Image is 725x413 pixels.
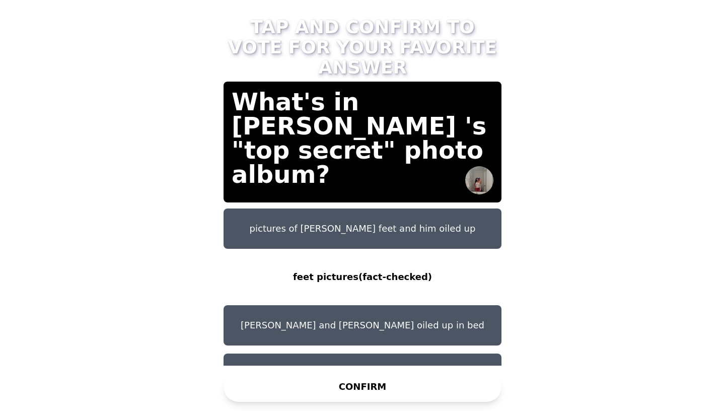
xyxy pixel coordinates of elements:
[224,257,501,297] button: feet pictures(fact-checked)
[224,305,501,346] button: [PERSON_NAME] and [PERSON_NAME] oiled up in bed
[224,354,501,394] button: Big oily men dick
[232,90,493,186] p: What's in [PERSON_NAME] 's "top secret" photo album?
[224,17,501,78] h1: TAP AND CONFIRM TO VOTE FOR YOUR FAVORITE ANSWER
[224,209,501,249] button: pictures of [PERSON_NAME] feet and him oiled up
[224,372,501,402] button: CONFIRM
[465,166,493,194] img: hot seat user avatar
